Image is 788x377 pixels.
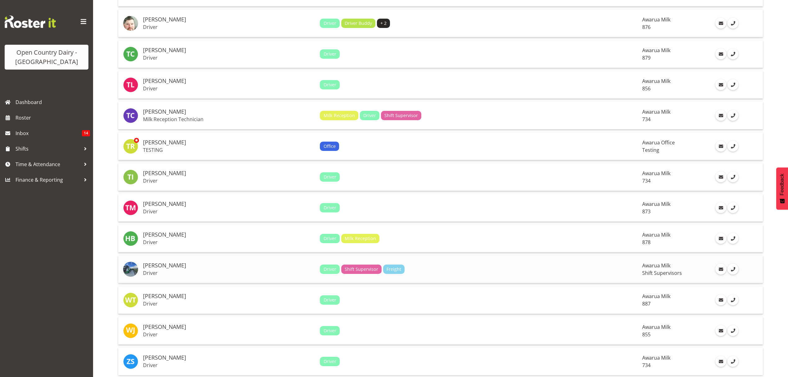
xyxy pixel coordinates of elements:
[642,116,651,123] span: 734
[143,147,315,153] p: TESTING
[728,233,738,244] a: Call Employee
[143,170,315,176] h5: [PERSON_NAME]
[345,266,378,273] span: Shift Supervisor
[715,233,726,244] a: Email Employee
[728,110,738,121] a: Call Employee
[324,81,336,88] span: Driver
[728,18,738,29] a: Call Employee
[728,264,738,275] a: Call Employee
[384,112,418,119] span: Shift Supervisor
[642,262,670,269] span: Awarua Milk
[728,325,738,336] a: Call Employee
[642,300,651,307] span: 887
[324,174,336,180] span: Driver
[143,85,315,92] p: Driver
[715,48,726,59] a: Email Employee
[715,110,726,121] a: Email Employee
[143,232,315,238] h5: [PERSON_NAME]
[143,178,315,184] p: Driver
[715,356,726,367] a: Email Employee
[143,301,315,307] p: Driver
[642,362,651,369] span: 734
[143,239,315,245] p: Driver
[642,108,670,115] span: Awarua Milk
[143,139,315,146] h5: [PERSON_NAME]
[642,293,670,300] span: Awarua Milk
[82,130,90,136] span: 14
[123,231,138,246] img: hester-helena-botha11085.jpg
[642,331,651,338] span: 855
[642,208,651,215] span: 873
[324,112,355,119] span: Milk Reception
[123,16,138,31] img: tom-rahl00179a23f0fb9bce612918c6557a6a19.png
[143,362,315,368] p: Driver
[715,141,726,152] a: Email Employee
[16,144,81,153] span: Shifts
[728,48,738,59] a: Call Employee
[642,270,682,276] span: Shift Supervisors
[143,324,315,330] h5: [PERSON_NAME]
[16,129,82,138] span: Inbox
[642,24,651,30] span: 876
[642,85,651,92] span: 856
[715,325,726,336] a: Email Employee
[143,116,315,122] p: Milk Reception Technician
[143,109,315,115] h5: [PERSON_NAME]
[324,235,336,242] span: Driver
[728,171,738,182] a: Call Employee
[642,170,670,177] span: Awarua Milk
[324,297,336,303] span: Driver
[642,201,670,207] span: Awarua Milk
[123,293,138,307] img: warren-tempelman7489.jpg
[143,47,315,53] h5: [PERSON_NAME]
[715,264,726,275] a: Email Employee
[324,266,336,273] span: Driver
[16,160,81,169] span: Time & Attendance
[143,208,315,215] p: Driver
[728,294,738,305] a: Call Employee
[16,113,90,122] span: Roster
[324,51,336,57] span: Driver
[642,147,659,153] span: Testing
[324,143,336,150] span: Office
[642,16,670,23] span: Awarua Milk
[642,54,651,61] span: 879
[642,354,670,361] span: Awarua Milk
[143,355,315,361] h5: [PERSON_NAME]
[123,77,138,92] img: tony-lee8441.jpg
[728,79,738,90] a: Call Employee
[728,141,738,152] a: Call Employee
[123,323,138,338] img: wayne-jukes7491.jpg
[642,177,651,184] span: 734
[143,24,315,30] p: Driver
[143,55,315,61] p: Driver
[324,204,336,211] span: Driver
[642,239,651,246] span: 878
[123,200,138,215] img: trish-mcnicol7516.jpg
[715,18,726,29] a: Email Employee
[143,270,315,276] p: Driver
[143,331,315,338] p: Driver
[728,202,738,213] a: Call Employee
[715,294,726,305] a: Email Employee
[642,231,670,238] span: Awarua Milk
[387,266,401,273] span: Freight
[16,175,81,184] span: Finance & Reporting
[728,356,738,367] a: Call Employee
[715,202,726,213] a: Email Employee
[123,47,138,61] img: tony-corr7484.jpg
[123,354,138,369] img: zachary-shanks7493.jpg
[5,16,56,28] img: Rosterit website logo
[324,327,336,334] span: Driver
[715,171,726,182] a: Email Employee
[642,324,670,330] span: Awarua Milk
[123,262,138,277] img: vishal-vadadoriya3d788394e56bb8a58b897f3ff52a56af.png
[345,235,376,242] span: Milk Reception
[143,293,315,299] h5: [PERSON_NAME]
[779,174,785,195] span: Feedback
[123,108,138,123] img: tracey-chittock9998.jpg
[776,167,788,210] button: Feedback - Show survey
[143,262,315,269] h5: [PERSON_NAME]
[324,358,336,365] span: Driver
[380,20,387,27] span: + 2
